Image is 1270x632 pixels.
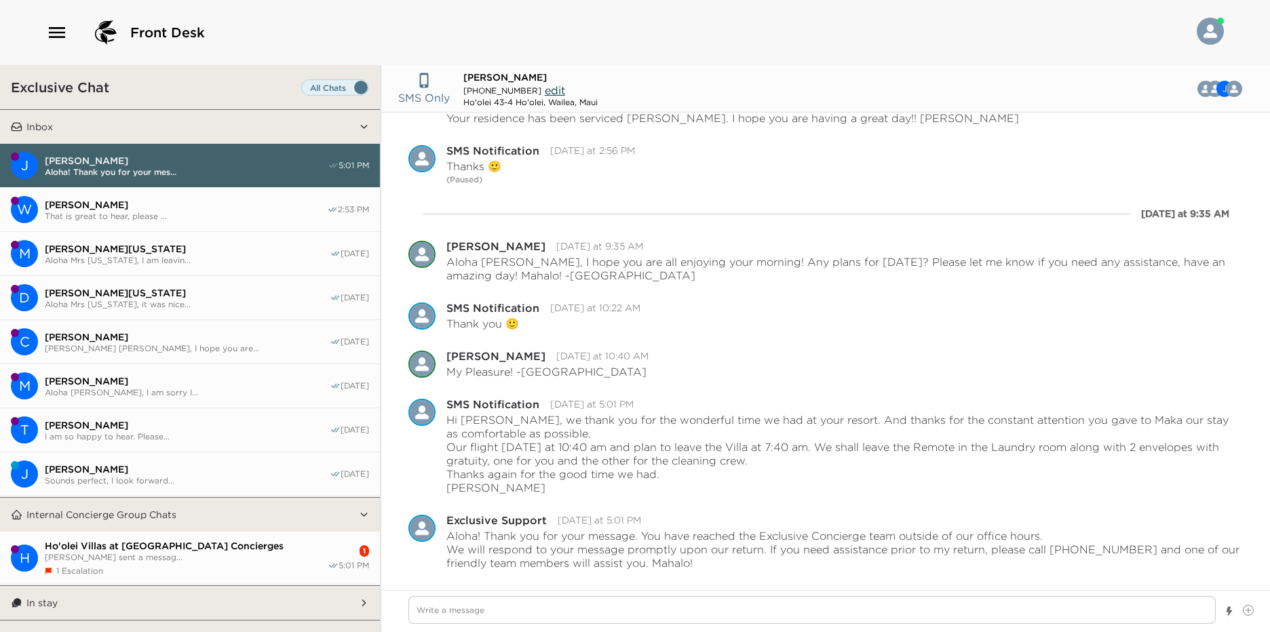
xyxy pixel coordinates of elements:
[408,515,436,542] div: Exclusive Support
[45,167,328,177] span: Aloha! Thank you for your mes...
[446,241,545,252] div: [PERSON_NAME]
[446,145,539,156] div: SMS Notification
[45,331,330,343] span: [PERSON_NAME]
[11,372,38,399] div: M
[446,515,547,526] div: Exclusive Support
[26,509,176,521] p: Internal Concierge Group Chats
[26,121,53,133] p: Inbox
[22,498,359,532] button: Internal Concierge Group Chats
[11,240,38,267] div: Margaret Montana
[556,350,649,362] time: 2025-08-31T20:40:44.597Z
[45,552,328,562] span: [PERSON_NAME] sent a messag...
[301,79,369,96] label: Set all destinations
[550,144,635,157] time: 2025-08-31T00:56:41.818Z
[545,83,565,97] span: edit
[341,380,369,391] span: [DATE]
[45,387,330,397] span: Aloha [PERSON_NAME], I am sorry I...
[408,145,436,172] div: SMS Notification
[446,159,501,173] p: Thanks 🙂
[408,351,436,378] div: Casy Villalun
[446,302,539,313] div: SMS Notification
[408,515,436,542] img: E
[22,110,359,144] button: Inbox
[446,173,1243,186] p: (Paused)
[446,542,1243,570] p: We will respond to your message promptly upon our return. If you need assistance prior to my retu...
[45,243,330,255] span: [PERSON_NAME][US_STATE]
[45,419,330,431] span: [PERSON_NAME]
[45,463,330,475] span: [PERSON_NAME]
[1197,18,1224,45] img: User
[26,597,58,609] p: In stay
[341,424,369,435] span: [DATE]
[446,351,545,361] div: [PERSON_NAME]
[339,560,369,571] span: 5:01 PM
[11,460,38,488] div: John Zaruka
[408,399,436,426] img: S
[408,596,1216,624] textarea: Write a message
[446,529,1243,542] p: Aloha! Thank you for your message. You have reached the Exclusive Concierge team outside of our o...
[550,302,640,314] time: 2025-08-31T20:22:29.739Z
[11,416,38,443] div: T
[11,284,38,311] div: Duane Montana
[45,375,330,387] span: [PERSON_NAME]
[11,372,38,399] div: Michele Fualii
[1226,81,1242,97] img: M
[45,255,330,265] span: Aloha Mrs [US_STATE], I am leavin...
[408,351,436,378] img: C
[11,196,38,223] div: Wendy Saure
[11,240,38,267] div: M
[360,545,369,557] div: 1
[341,469,369,479] span: [DATE]
[11,152,38,179] div: J
[398,90,450,106] p: SMS Only
[45,211,327,221] span: That is great to hear, please ...
[338,204,369,215] span: 2:53 PM
[446,365,647,378] p: My Pleasure! -[GEOGRAPHIC_DATA]
[408,145,436,172] img: S
[45,540,328,552] span: Ho'olei Villas at [GEOGRAPHIC_DATA] Concierges
[11,196,38,223] div: W
[463,85,541,96] span: [PHONE_NUMBER]
[11,545,38,572] div: Ho'olei Villas at Grand Wailea
[446,255,1243,282] p: Aloha [PERSON_NAME], I hope you are all enjoying your morning! Any plans for [DATE]? Please let m...
[558,514,641,526] time: 2025-09-01T03:01:32.294Z
[45,343,330,353] span: [PERSON_NAME] [PERSON_NAME], I hope you are...
[1141,207,1229,220] div: [DATE] at 9:35 AM
[341,336,369,347] span: [DATE]
[11,545,38,572] div: H
[408,241,436,268] div: Casy Villalun
[408,302,436,330] div: SMS Notification
[408,302,436,330] img: S
[408,399,436,426] div: SMS Notification
[463,97,598,107] div: Ho'olei 43-4 Ho'olei, Wailea, Maui
[45,431,330,441] span: I am so happy to hear. Please...
[339,160,369,171] span: 5:01 PM
[11,328,38,355] div: Christopher Rogan
[446,399,539,410] div: SMS Notification
[463,71,547,83] span: [PERSON_NAME]
[45,299,330,309] span: Aloha Mrs [US_STATE], it was nice...
[446,111,1019,125] p: Your residence has been serviced [PERSON_NAME]. I hope you are having a great day!! [PERSON_NAME]
[1225,599,1234,623] button: Show templates
[22,586,359,620] button: In stay
[1190,75,1253,102] button: MJBC
[341,292,369,303] span: [DATE]
[90,16,122,49] img: logo
[341,248,369,259] span: [DATE]
[56,566,103,576] span: 1 Escalation
[45,199,327,211] span: [PERSON_NAME]
[45,475,330,486] span: Sounds perfect, I look forward...
[11,79,109,96] h3: Exclusive Chat
[130,23,205,42] span: Front Desk
[11,152,38,179] div: Jatinder Mahajan
[11,328,38,355] div: C
[45,287,330,299] span: [PERSON_NAME][US_STATE]
[446,413,1243,494] p: Hi [PERSON_NAME], we thank you for the wonderful time we had at your resort. And thanks for the c...
[11,460,38,488] div: J
[1226,81,1242,97] div: Melissa Glennon
[556,240,643,252] time: 2025-08-31T19:35:38.720Z
[550,398,634,410] time: 2025-09-01T03:01:30.566Z
[11,284,38,311] div: D
[11,416,38,443] div: Tracy Van Grack
[45,155,328,167] span: [PERSON_NAME]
